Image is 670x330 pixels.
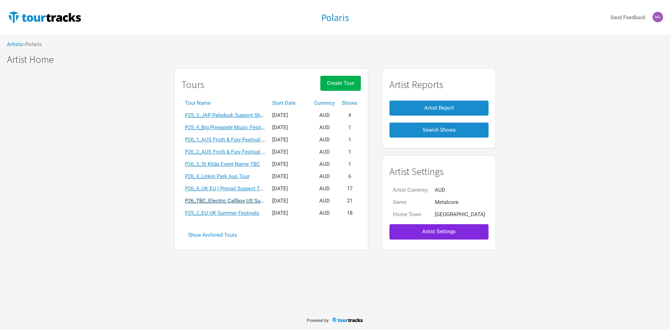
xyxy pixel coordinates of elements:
[389,101,489,116] button: Artist Report
[431,208,489,221] td: [GEOGRAPHIC_DATA]
[332,317,364,323] img: TourTracks
[327,80,354,86] span: Create Tour
[185,137,330,143] a: P26_1_AUS Froth & Fury Festival [GEOGRAPHIC_DATA] 240126
[185,173,250,179] a: P26_4_Linkin Park Aus Tour
[23,42,42,47] span: > Polaris
[431,196,489,208] td: Metalcore
[269,146,311,158] td: [DATE]
[7,54,670,65] h1: Artist Home
[269,134,311,146] td: [DATE]
[181,79,204,90] h1: Tours
[307,318,329,323] span: Powered by
[311,183,338,195] td: AUD
[269,170,311,183] td: [DATE]
[338,109,361,122] td: 4
[338,207,361,219] td: 18
[7,10,82,24] img: TourTracks
[185,112,270,118] a: P25_3_JAP Paledusk Support Shows
[389,221,489,243] a: Artist Settings
[338,122,361,134] td: 1
[269,158,311,170] td: [DATE]
[389,208,431,221] td: Home Town
[423,127,456,133] span: Search Shows
[424,105,454,111] span: Artist Report
[185,185,267,192] a: P26_4_UK EU I Prevail Support Tour
[311,134,338,146] td: AUD
[338,158,361,170] td: 1
[311,109,338,122] td: AUD
[422,228,456,235] span: Artist Settings
[320,76,361,91] button: Create Tour
[321,11,349,24] h1: Polaris
[269,97,311,109] th: Start Date
[269,207,311,219] td: [DATE]
[311,207,338,219] td: AUD
[7,41,23,47] a: Artists
[610,14,646,21] strong: Send Feedback
[389,97,489,119] a: Artist Report
[185,198,284,204] a: P26_TBC_Electric Callboy US Support Tour
[389,166,489,177] h1: Artist Settings
[269,122,311,134] td: [DATE]
[269,109,311,122] td: [DATE]
[311,146,338,158] td: AUD
[338,97,361,109] th: Shows
[338,134,361,146] td: 1
[185,210,259,216] a: P25_2_EU UK Summer Festivals
[653,12,663,22] img: Melanie
[338,146,361,158] td: 1
[389,79,489,90] h1: Artist Reports
[389,184,431,196] td: Artist Currency
[338,170,361,183] td: 6
[431,184,489,196] td: AUD
[311,170,338,183] td: AUD
[389,196,431,208] td: Genre
[338,195,361,207] td: 21
[338,183,361,195] td: 17
[389,224,489,239] button: Artist Settings
[181,228,244,243] button: Show Archived Tours
[311,195,338,207] td: AUD
[311,158,338,170] td: AUD
[269,195,311,207] td: [DATE]
[269,183,311,195] td: [DATE]
[389,123,489,138] button: Search Shows
[321,12,349,23] a: Polaris
[389,119,489,141] a: Search Shows
[185,124,268,131] a: P25_4_Big Pineapple Music Festival
[185,161,260,167] a: P26_3_St Kilda Event Name TBC
[185,149,330,155] a: P26_2_AUS Froth & Fury Festival [GEOGRAPHIC_DATA] 310126
[320,76,361,97] a: Create Tour
[311,122,338,134] td: AUD
[311,97,338,109] th: Currency
[181,97,269,109] th: Tour Name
